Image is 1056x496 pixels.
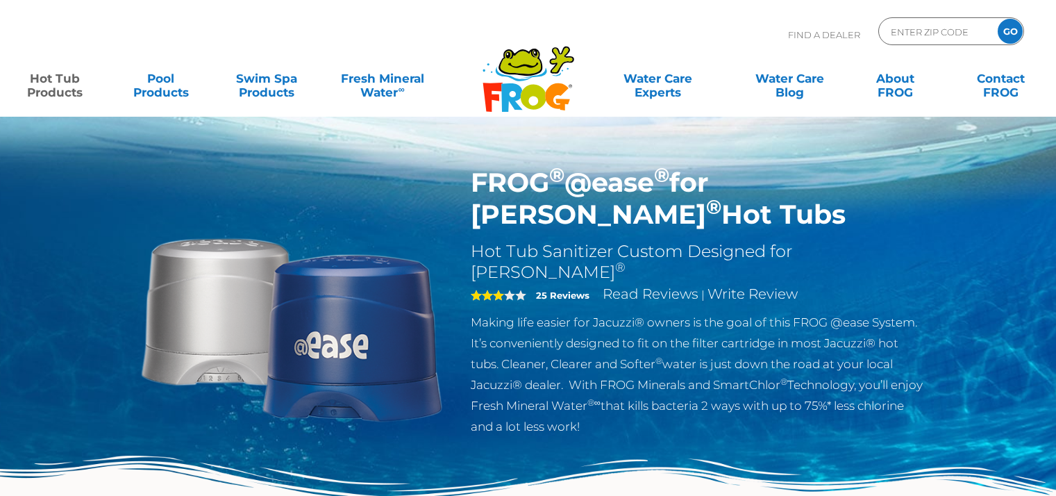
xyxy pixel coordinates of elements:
sup: ® [706,195,721,219]
a: Hot TubProducts [14,65,96,92]
img: Frog Products Logo [475,28,582,113]
p: Making life easier for Jacuzzi® owners is the goal of this FROG @ease System. It’s conveniently d... [471,312,924,437]
input: GO [998,19,1023,44]
sup: ® [655,356,662,366]
a: Fresh MineralWater∞ [331,65,434,92]
p: Find A Dealer [788,17,860,52]
sup: ® [780,377,787,387]
span: | [701,288,705,301]
sup: ®∞ [587,397,601,408]
a: Water CareExperts [591,65,725,92]
a: ContactFROG [960,65,1042,92]
img: Sundance-cartridges-2.png [133,167,451,485]
sup: ® [654,163,669,187]
h2: Hot Tub Sanitizer Custom Designed for [PERSON_NAME] [471,241,924,283]
span: 3 [471,290,504,301]
a: Water CareBlog [748,65,830,92]
sup: ® [549,163,564,187]
a: Swim SpaProducts [226,65,308,92]
a: AboutFROG [854,65,936,92]
a: Read Reviews [603,286,698,302]
a: PoolProducts [119,65,201,92]
sup: ∞ [398,84,404,94]
a: Write Review [707,286,798,302]
h1: FROG @ease for [PERSON_NAME] Hot Tubs [471,167,924,231]
strong: 25 Reviews [536,290,589,301]
sup: ® [615,260,626,275]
